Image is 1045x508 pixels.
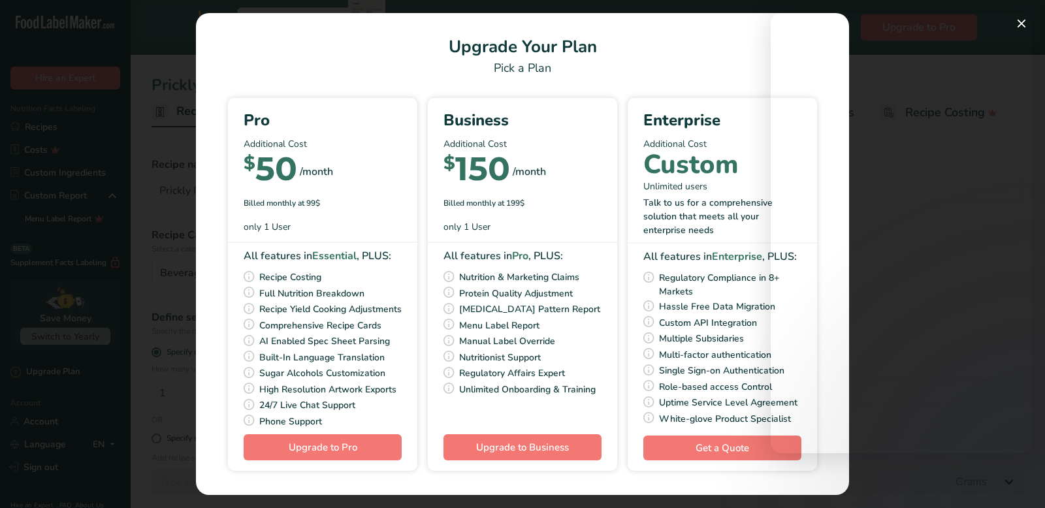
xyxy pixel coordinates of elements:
[643,108,801,132] div: Enterprise
[513,164,546,180] div: /month
[459,317,539,334] span: Menu Label Report
[659,298,775,315] span: Hassle Free Data Migration
[259,285,364,302] span: Full Nutrition Breakdown
[212,59,833,77] div: Pick a Plan
[459,333,555,349] span: Manual Label Override
[659,270,801,298] span: Regulatory Compliance in 8+ Markets
[443,197,602,209] div: Billed monthly at 199$
[459,285,573,302] span: Protein Quality Adjustment
[259,349,385,366] span: Built-In Language Translation
[459,381,596,398] span: Unlimited Onboarding & Training
[459,269,579,285] span: Nutrition & Marketing Claims
[244,156,297,187] div: 50
[259,317,381,334] span: Comprehensive Recipe Cards
[643,180,707,193] span: Unlimited users
[643,436,801,461] a: Get a Quote
[443,434,602,460] button: Upgrade to Business
[512,249,528,263] b: Pro
[244,197,402,209] div: Billed monthly at 99$
[259,397,355,413] span: 24/7 Live Chat Support
[244,434,402,460] button: Upgrade to Pro
[259,301,402,317] span: Recipe Yield Cooking Adjustments
[443,248,602,264] div: All features in , PLUS:
[659,362,784,379] span: Single Sign-on Authentication
[1001,464,1032,495] iframe: Intercom live chat
[459,301,600,317] span: [MEDICAL_DATA] Pattern Report
[259,365,385,381] span: Sugar Alcohols Customization
[244,248,402,264] div: All features in , PLUS:
[443,151,455,174] span: $
[443,108,602,132] div: Business
[459,349,541,366] span: Nutritionist Support
[476,441,569,454] span: Upgrade to Business
[259,269,321,285] span: Recipe Costing
[659,379,772,395] span: Role-based access Control
[289,441,357,454] span: Upgrade to Pro
[712,249,762,264] b: Enterprise
[659,330,744,347] span: Multiple Subsidaries
[443,156,510,187] div: 150
[659,394,797,411] span: Uptime Service Level Agreement
[696,441,749,456] span: Get a Quote
[300,164,333,180] div: /month
[643,249,801,264] div: All features in , PLUS:
[244,108,402,132] div: Pro
[312,249,357,263] b: Essential
[259,333,390,349] span: AI Enabled Spec Sheet Parsing
[244,151,255,174] span: $
[443,137,602,151] p: Additional Cost
[244,137,402,151] p: Additional Cost
[643,156,739,174] div: Custom
[643,137,801,151] p: Additional Cost
[659,315,757,331] span: Custom API Integration
[259,381,396,398] span: High Resolution Artwork Exports
[443,220,490,234] span: only 1 User
[244,220,291,234] span: only 1 User
[259,413,322,430] span: Phone Support
[771,13,1032,453] iframe: Intercom live chat
[643,196,801,237] div: Talk to us for a comprehensive solution that meets all your enterprise needs
[659,411,791,427] span: White-glove Product Specialist
[459,365,565,381] span: Regulatory Affairs Expert
[659,347,771,363] span: Multi-factor authentication
[212,34,833,59] h1: Upgrade Your Plan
